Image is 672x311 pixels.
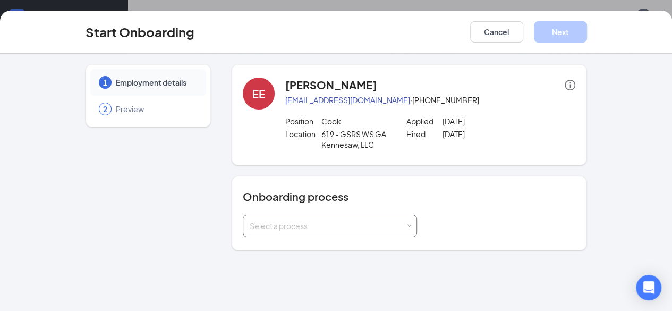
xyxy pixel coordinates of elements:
[470,21,523,43] button: Cancel
[285,116,321,127] p: Position
[116,104,195,114] span: Preview
[285,129,321,139] p: Location
[321,116,394,127] p: Cook
[285,95,410,105] a: [EMAIL_ADDRESS][DOMAIN_NAME]
[443,116,515,127] p: [DATE]
[565,80,575,90] span: info-circle
[636,275,661,300] div: Open Intercom Messenger
[116,77,195,88] span: Employment details
[103,104,107,114] span: 2
[252,86,265,101] div: EE
[86,23,194,41] h3: Start Onboarding
[443,129,515,139] p: [DATE]
[321,129,394,150] p: 619 - GSRS WS GA Kennesaw, LLC
[406,116,443,127] p: Applied
[534,21,587,43] button: Next
[103,77,107,88] span: 1
[285,95,576,105] p: · [PHONE_NUMBER]
[250,221,405,231] div: Select a process
[406,129,443,139] p: Hired
[285,78,377,93] h4: [PERSON_NAME]
[243,189,576,204] h4: Onboarding process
